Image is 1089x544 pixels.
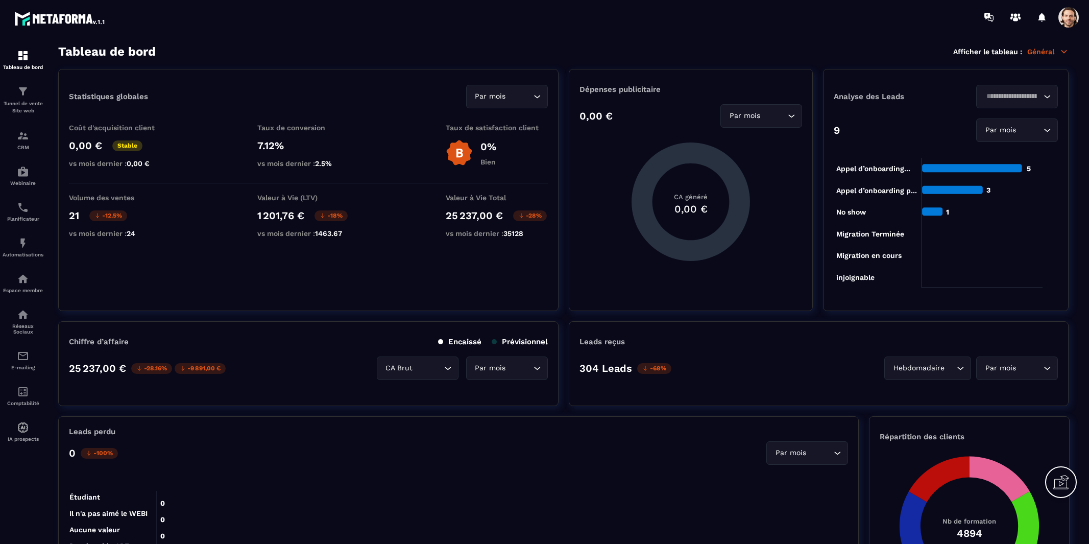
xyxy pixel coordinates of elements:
[257,229,359,238] p: vs mois dernier :
[257,159,359,168] p: vs mois dernier :
[3,194,43,229] a: schedulerschedulerPlanificateur
[3,342,43,378] a: emailemailE-mailing
[880,432,1059,441] p: Répartition des clients
[17,201,29,214] img: scheduler
[3,180,43,186] p: Webinaire
[17,237,29,249] img: automations
[69,526,120,534] tspan: Aucune valeur
[1018,125,1041,136] input: Search for option
[473,363,508,374] span: Par mois
[579,362,632,374] p: 304 Leads
[69,447,76,459] p: 0
[3,365,43,370] p: E-mailing
[257,209,304,222] p: 1 201,76 €
[69,427,115,436] p: Leads perdu
[3,436,43,442] p: IA prospects
[947,363,954,374] input: Search for option
[3,42,43,78] a: formationformationTableau de bord
[1018,363,1041,374] input: Search for option
[446,194,548,202] p: Valeur à Vie Total
[69,209,79,222] p: 21
[69,362,126,374] p: 25 237,00 €
[17,50,29,62] img: formation
[3,122,43,158] a: formationformationCRM
[579,85,802,94] p: Dépenses publicitaire
[3,145,43,150] p: CRM
[3,265,43,301] a: automationsautomationsEspace membre
[175,363,226,374] p: -9 891,00 €
[492,337,548,346] p: Prévisionnel
[69,229,171,238] p: vs mois dernier :
[836,273,875,282] tspan: injoignable
[446,139,473,167] img: b-badge-o.b3b20ee6.svg
[720,104,802,128] div: Search for option
[69,194,171,202] p: Volume des ventes
[69,92,148,101] p: Statistiques globales
[808,447,831,459] input: Search for option
[976,119,1058,142] div: Search for option
[891,363,947,374] span: Hebdomadaire
[17,273,29,285] img: automations
[17,309,29,321] img: social-network
[438,337,481,346] p: Encaissé
[3,252,43,257] p: Automatisations
[3,378,43,414] a: accountantaccountantComptabilité
[131,363,172,374] p: -28.16%
[69,159,171,168] p: vs mois dernier :
[834,124,840,136] p: 9
[513,210,547,221] p: -28%
[17,85,29,98] img: formation
[127,229,135,238] span: 24
[836,186,917,195] tspan: Appel d’onboarding p...
[983,91,1041,102] input: Search for option
[257,194,359,202] p: Valeur à Vie (LTV)
[836,208,866,216] tspan: No show
[503,229,523,238] span: 35128
[112,140,142,151] p: Stable
[3,323,43,335] p: Réseaux Sociaux
[836,251,902,260] tspan: Migration en cours
[976,85,1058,108] div: Search for option
[58,44,156,59] h3: Tableau de bord
[69,124,171,132] p: Coût d'acquisition client
[579,110,613,122] p: 0,00 €
[836,230,904,239] tspan: Migration Terminée
[69,509,148,517] tspan: Il n'a pas aimé le WEBI
[257,139,359,152] p: 7.12%
[3,78,43,122] a: formationformationTunnel de vente Site web
[3,288,43,293] p: Espace membre
[637,363,671,374] p: -68%
[953,48,1022,56] p: Afficher le tableau :
[315,159,332,168] span: 2.5%
[3,400,43,406] p: Comptabilité
[834,92,946,101] p: Analyse des Leads
[3,158,43,194] a: automationsautomationsWebinaire
[480,158,496,166] p: Bien
[69,493,100,501] tspan: Étudiant
[466,85,548,108] div: Search for option
[1027,47,1069,56] p: Général
[766,441,848,465] div: Search for option
[89,210,127,221] p: -12.5%
[508,91,531,102] input: Search for option
[446,209,503,222] p: 25 237,00 €
[3,216,43,222] p: Planificateur
[3,229,43,265] a: automationsautomationsAutomatisations
[727,110,762,122] span: Par mois
[257,124,359,132] p: Taux de conversion
[377,357,458,380] div: Search for option
[17,421,29,434] img: automations
[383,363,415,374] span: CA Brut
[508,363,531,374] input: Search for option
[836,164,910,173] tspan: Appel d’onboarding...
[884,357,971,380] div: Search for option
[14,9,106,28] img: logo
[81,448,118,459] p: -100%
[446,229,548,238] p: vs mois dernier :
[446,124,548,132] p: Taux de satisfaction client
[480,140,496,153] p: 0%
[3,301,43,342] a: social-networksocial-networkRéseaux Sociaux
[314,210,348,221] p: -18%
[315,229,342,238] span: 1463.67
[976,357,1058,380] div: Search for option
